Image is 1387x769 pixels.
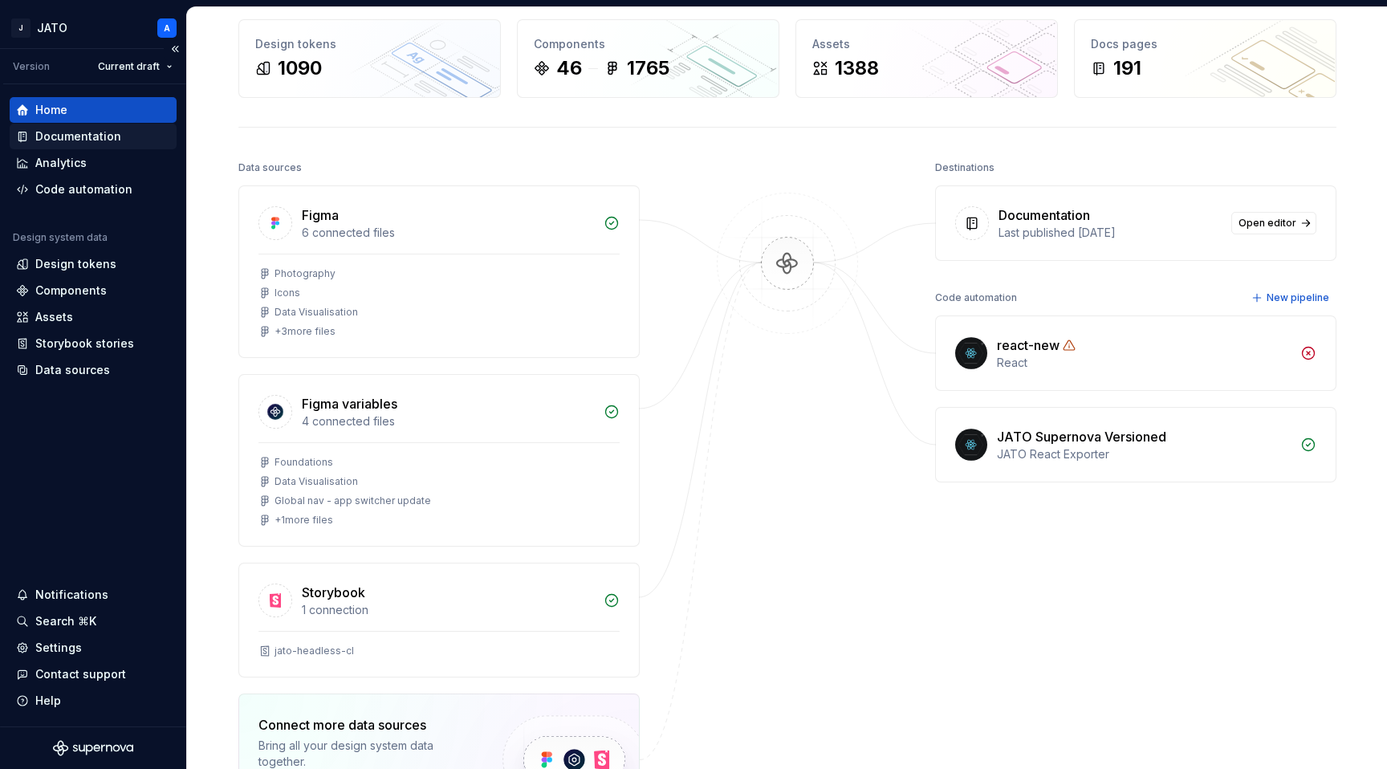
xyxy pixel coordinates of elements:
div: 46 [556,55,582,81]
a: Assets1388 [795,19,1058,98]
div: A [164,22,170,35]
div: Data sources [35,362,110,378]
div: 1 connection [302,602,594,618]
div: Notifications [35,587,108,603]
div: Data Visualisation [275,475,358,488]
div: 1090 [278,55,322,81]
div: Code automation [935,287,1017,309]
a: Docs pages191 [1074,19,1336,98]
div: Storybook stories [35,336,134,352]
svg: Supernova Logo [53,740,133,756]
span: New pipeline [1267,291,1329,304]
div: 1388 [835,55,879,81]
a: Figma variables4 connected filesFoundationsData VisualisationGlobal nav - app switcher update+1mo... [238,374,640,547]
div: Icons [275,287,300,299]
a: Components461765 [517,19,779,98]
a: Settings [10,635,177,661]
div: Documentation [35,128,121,144]
div: Docs pages [1091,36,1320,52]
button: Search ⌘K [10,608,177,634]
div: + 1 more files [275,514,333,527]
div: Foundations [275,456,333,469]
a: Home [10,97,177,123]
div: Assets [35,309,73,325]
div: Global nav - app switcher update [275,494,431,507]
div: Home [35,102,67,118]
div: Settings [35,640,82,656]
div: + 3 more files [275,325,336,338]
a: Data sources [10,357,177,383]
div: Code automation [35,181,132,197]
a: Analytics [10,150,177,176]
div: Version [13,60,50,73]
a: Code automation [10,177,177,202]
button: JJATOA [3,10,183,45]
a: Storybook stories [10,331,177,356]
a: Storybook1 connectionjato-headless-cl [238,563,640,677]
div: JATO [37,20,67,36]
div: Data sources [238,157,302,179]
button: Notifications [10,582,177,608]
a: Design tokens [10,251,177,277]
div: 4 connected files [302,413,594,429]
div: JATO React Exporter [997,446,1291,462]
div: React [997,355,1291,371]
div: JATO Supernova Versioned [997,427,1166,446]
button: New pipeline [1247,287,1336,309]
div: Data Visualisation [275,306,358,319]
div: Last published [DATE] [999,225,1222,241]
a: Design tokens1090 [238,19,501,98]
div: Analytics [35,155,87,171]
div: Storybook [302,583,365,602]
a: Assets [10,304,177,330]
div: Destinations [935,157,994,179]
span: Current draft [98,60,160,73]
div: Design tokens [255,36,484,52]
div: Design system data [13,231,108,244]
span: Open editor [1239,217,1296,230]
div: Help [35,693,61,709]
div: Components [534,36,763,52]
div: Design tokens [35,256,116,272]
div: Search ⌘K [35,613,96,629]
button: Current draft [91,55,180,78]
div: jato-headless-cl [275,645,354,657]
a: Open editor [1231,212,1316,234]
div: Connect more data sources [258,715,475,734]
a: Components [10,278,177,303]
div: Assets [812,36,1041,52]
div: Figma [302,205,339,225]
div: Figma variables [302,394,397,413]
div: 191 [1113,55,1141,81]
a: Figma6 connected filesPhotographyIconsData Visualisation+3more files [238,185,640,358]
button: Collapse sidebar [164,38,186,60]
div: Documentation [999,205,1090,225]
div: Contact support [35,666,126,682]
button: Contact support [10,661,177,687]
div: Components [35,283,107,299]
div: Photography [275,267,336,280]
button: Help [10,688,177,714]
div: J [11,18,31,38]
div: 1765 [627,55,669,81]
div: 6 connected files [302,225,594,241]
div: react-new [997,336,1060,355]
a: Documentation [10,124,177,149]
